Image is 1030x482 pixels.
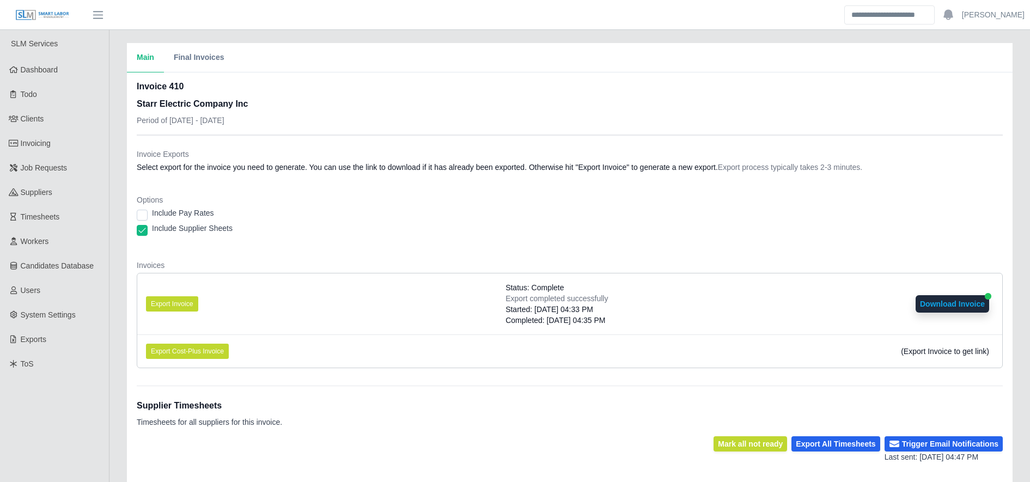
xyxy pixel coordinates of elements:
[137,80,248,93] h2: Invoice 410
[152,223,233,234] label: Include Supplier Sheets
[21,335,46,344] span: Exports
[885,436,1003,452] button: Trigger Email Notifications
[505,293,608,304] div: Export completed successfully
[21,286,41,295] span: Users
[137,97,248,111] h3: Starr Electric Company Inc
[146,296,198,312] button: Export Invoice
[505,282,564,293] span: Status: Complete
[714,436,787,452] button: Mark all not ready
[505,304,608,315] div: Started: [DATE] 04:33 PM
[137,115,248,126] p: Period of [DATE] - [DATE]
[21,90,37,99] span: Todo
[152,208,214,218] label: Include Pay Rates
[137,162,1003,173] dd: Select export for the invoice you need to generate. You can use the link to download if it has al...
[164,43,234,72] button: Final Invoices
[21,359,34,368] span: ToS
[21,212,60,221] span: Timesheets
[21,237,49,246] span: Workers
[21,163,68,172] span: Job Requests
[137,417,282,428] p: Timesheets for all suppliers for this invoice.
[11,39,58,48] span: SLM Services
[21,139,51,148] span: Invoicing
[916,295,989,313] button: Download Invoice
[137,260,1003,271] dt: Invoices
[127,43,164,72] button: Main
[21,261,94,270] span: Candidates Database
[137,149,1003,160] dt: Invoice Exports
[21,114,44,123] span: Clients
[21,310,76,319] span: System Settings
[718,163,862,172] span: Export process typically takes 2-3 minutes.
[962,9,1025,21] a: [PERSON_NAME]
[15,9,70,21] img: SLM Logo
[146,344,229,359] button: Export Cost-Plus Invoice
[916,300,989,308] a: Download Invoice
[844,5,935,25] input: Search
[21,65,58,74] span: Dashboard
[791,436,880,452] button: Export All Timesheets
[505,315,608,326] div: Completed: [DATE] 04:35 PM
[137,399,282,412] h1: Supplier Timesheets
[21,188,52,197] span: Suppliers
[901,347,989,356] span: (Export Invoice to get link)
[885,452,1003,463] div: Last sent: [DATE] 04:47 PM
[137,194,1003,205] dt: Options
